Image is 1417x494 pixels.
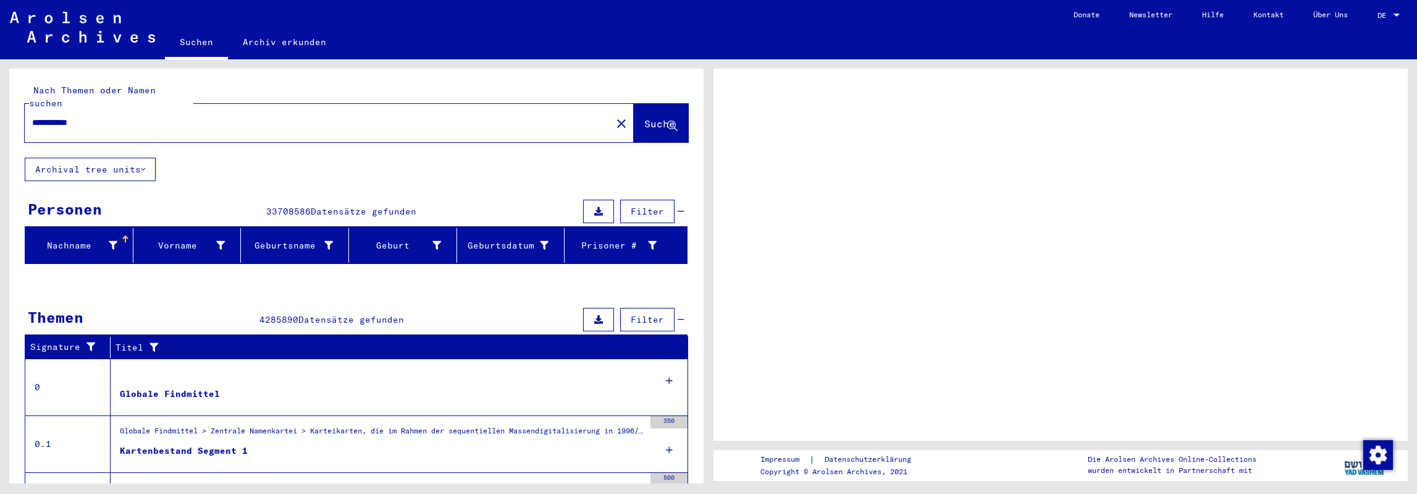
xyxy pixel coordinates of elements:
div: Personen [28,198,102,220]
mat-header-cell: Geburtsname [241,228,349,263]
a: Impressum [760,453,809,466]
div: Geburt‏ [354,236,456,255]
mat-header-cell: Vorname [133,228,242,263]
a: Archiv erkunden [228,27,341,57]
span: Suche [644,117,675,130]
div: Themen [28,306,83,328]
div: Globale Findmittel > Zentrale Namenkartei > Karteikarten, die im Rahmen der sequentiellen Massend... [120,425,644,443]
div: Kartenbestand Segment 1 [120,445,248,458]
div: Nachname [30,239,117,252]
mat-header-cell: Geburt‏ [349,228,457,263]
p: Copyright © Arolsen Archives, 2021 [760,466,926,477]
button: Archival tree units [25,158,156,181]
mat-icon: close [614,116,629,131]
div: 350 [650,416,687,428]
button: Filter [620,200,675,223]
div: Nachname [30,236,133,255]
a: Suchen [165,27,228,59]
mat-header-cell: Nachname [25,228,133,263]
button: Suche [634,104,688,142]
div: Prisoner # [570,236,672,255]
span: Filter [631,206,664,217]
span: Datensätze gefunden [311,206,416,217]
div: Signature [30,338,113,357]
img: yv_logo.png [1342,449,1388,480]
div: Geburtsdatum [462,239,549,252]
p: wurden entwickelt in Partnerschaft mit [1088,465,1256,476]
div: 500 [650,473,687,485]
mat-label: Nach Themen oder Namen suchen [29,85,156,109]
span: Filter [631,314,664,325]
button: Clear [609,111,634,135]
div: | [760,453,926,466]
mat-header-cell: Prisoner # [565,228,687,263]
div: Signature [30,341,101,354]
div: Zustimmung ändern [1363,440,1392,469]
img: Arolsen_neg.svg [10,12,155,43]
div: Prisoner # [570,239,657,252]
div: Geburtsname [246,236,348,255]
div: Titel [116,338,676,357]
span: Datensätze gefunden [298,314,404,325]
td: 0.1 [25,415,111,472]
span: DE [1377,11,1391,20]
div: Geburtsdatum [462,236,565,255]
td: 0 [25,359,111,415]
img: Zustimmung ändern [1363,440,1393,470]
span: 33708586 [266,206,311,217]
div: Globale Findmittel [120,388,220,401]
div: Vorname [138,239,225,252]
div: Geburt‏ [354,239,441,252]
div: Vorname [138,236,241,255]
a: Datenschutzerklärung [815,453,926,466]
div: Titel [116,341,663,354]
p: Die Arolsen Archives Online-Collections [1088,454,1256,465]
div: Geburtsname [246,239,333,252]
mat-header-cell: Geburtsdatum [457,228,565,263]
button: Filter [620,308,675,331]
span: 4285890 [259,314,298,325]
